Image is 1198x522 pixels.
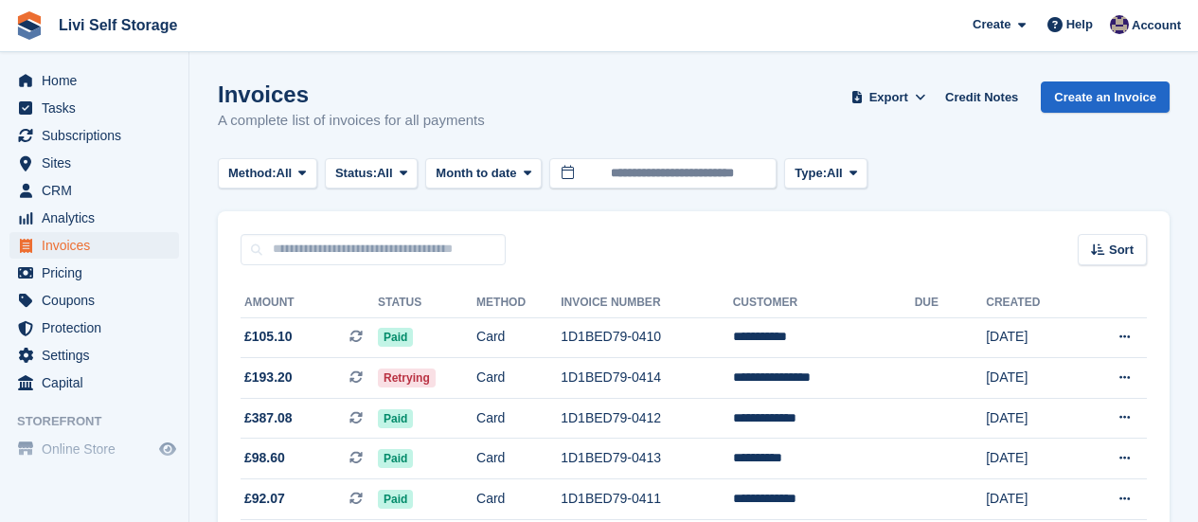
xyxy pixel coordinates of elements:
a: Create an Invoice [1041,81,1170,113]
span: Type: [795,164,827,183]
button: Method: All [218,158,317,189]
button: Status: All [325,158,418,189]
a: menu [9,369,179,396]
span: £105.10 [244,327,293,347]
a: menu [9,342,179,369]
img: stora-icon-8386f47178a22dfd0bd8f6a31ec36ba5ce8667c1dd55bd0f319d3a0aa187defe.svg [15,11,44,40]
td: 1D1BED79-0411 [561,479,732,520]
p: A complete list of invoices for all payments [218,110,485,132]
span: Subscriptions [42,122,155,149]
a: menu [9,177,179,204]
span: Retrying [378,369,436,387]
span: Status: [335,164,377,183]
span: Month to date [436,164,516,183]
span: Create [973,15,1010,34]
span: Export [869,88,908,107]
button: Type: All [784,158,867,189]
span: Paid [378,490,413,509]
span: Account [1132,16,1181,35]
h1: Invoices [218,81,485,107]
td: [DATE] [986,439,1079,479]
span: Home [42,67,155,94]
th: Due [915,288,987,318]
a: menu [9,436,179,462]
span: Pricing [42,260,155,286]
a: menu [9,122,179,149]
td: [DATE] [986,358,1079,399]
span: Method: [228,164,277,183]
td: Card [476,358,561,399]
button: Month to date [425,158,542,189]
span: Analytics [42,205,155,231]
a: menu [9,315,179,341]
td: 1D1BED79-0413 [561,439,732,479]
th: Amount [241,288,378,318]
th: Status [378,288,476,318]
a: menu [9,205,179,231]
a: menu [9,232,179,259]
td: Card [476,317,561,358]
a: Preview store [156,438,179,460]
span: Settings [42,342,155,369]
td: 1D1BED79-0410 [561,317,732,358]
span: £92.07 [244,489,285,509]
span: Invoices [42,232,155,259]
span: £387.08 [244,408,293,428]
td: Card [476,439,561,479]
a: menu [9,287,179,314]
td: [DATE] [986,317,1079,358]
a: Credit Notes [938,81,1026,113]
span: Tasks [42,95,155,121]
span: CRM [42,177,155,204]
td: 1D1BED79-0414 [561,358,732,399]
span: Capital [42,369,155,396]
span: Online Store [42,436,155,462]
span: £98.60 [244,448,285,468]
span: Storefront [17,412,188,431]
button: Export [847,81,930,113]
span: £193.20 [244,368,293,387]
span: Paid [378,328,413,347]
span: Sort [1109,241,1134,260]
td: [DATE] [986,479,1079,520]
th: Invoice Number [561,288,732,318]
a: menu [9,95,179,121]
th: Method [476,288,561,318]
span: All [827,164,843,183]
a: menu [9,150,179,176]
td: Card [476,398,561,439]
a: menu [9,260,179,286]
span: Protection [42,315,155,341]
img: Jim [1110,15,1129,34]
span: Sites [42,150,155,176]
span: All [277,164,293,183]
span: Paid [378,409,413,428]
td: 1D1BED79-0412 [561,398,732,439]
span: Help [1066,15,1093,34]
td: [DATE] [986,398,1079,439]
a: Livi Self Storage [51,9,185,41]
th: Created [986,288,1079,318]
a: menu [9,67,179,94]
span: Paid [378,449,413,468]
th: Customer [733,288,915,318]
span: All [377,164,393,183]
td: Card [476,479,561,520]
span: Coupons [42,287,155,314]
